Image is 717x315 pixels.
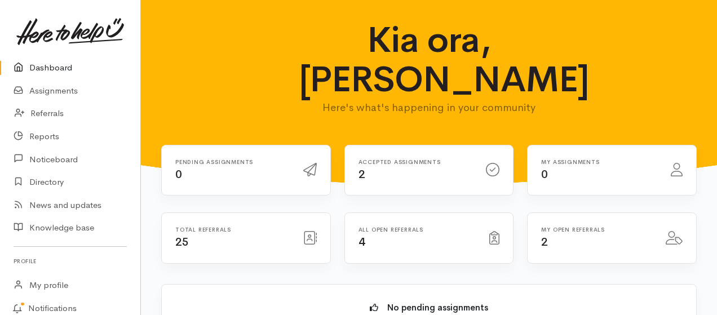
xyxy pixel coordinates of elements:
[541,159,657,165] h6: My assignments
[358,159,473,165] h6: Accepted assignments
[299,100,560,116] p: Here's what's happening in your community
[175,235,188,249] span: 25
[541,167,548,181] span: 0
[299,20,560,100] h1: Kia ora, [PERSON_NAME]
[358,167,365,181] span: 2
[387,302,488,313] b: No pending assignments
[175,167,182,181] span: 0
[358,235,365,249] span: 4
[14,254,127,269] h6: Profile
[175,227,290,233] h6: Total referrals
[175,159,290,165] h6: Pending assignments
[541,235,548,249] span: 2
[541,227,652,233] h6: My open referrals
[358,227,476,233] h6: All open referrals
